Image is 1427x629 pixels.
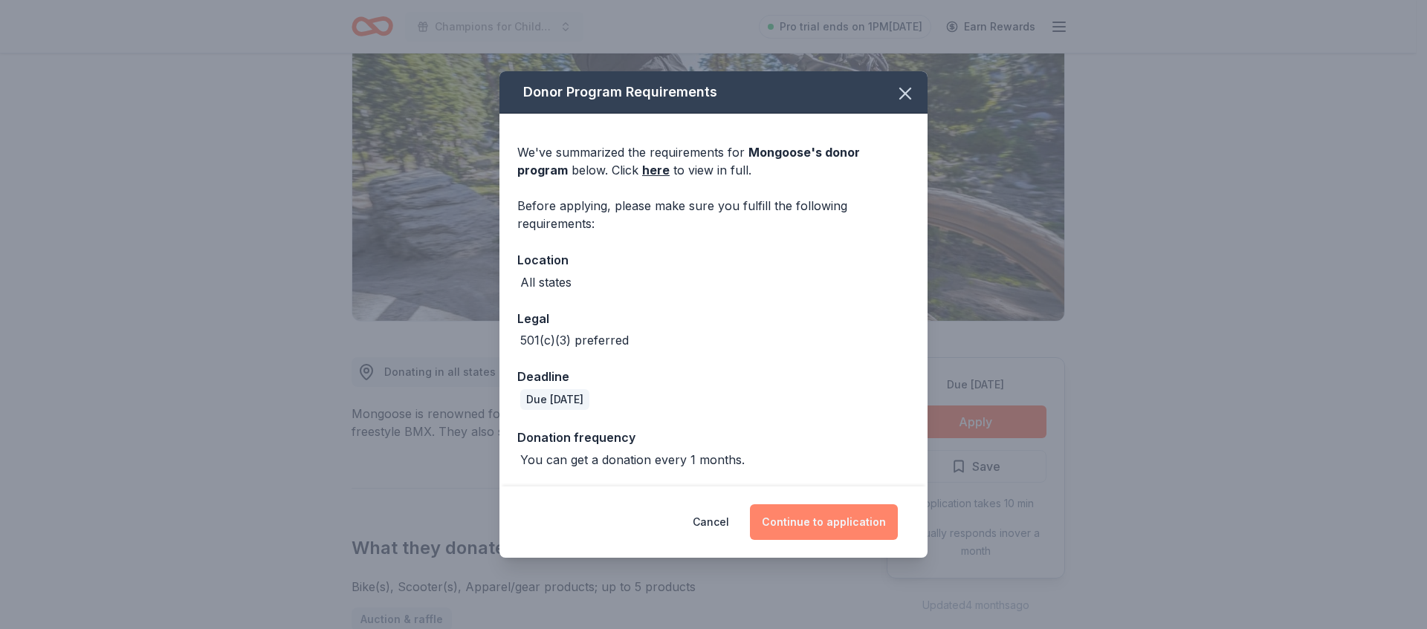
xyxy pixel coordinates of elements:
[520,451,745,469] div: You can get a donation every 1 months.
[693,504,729,540] button: Cancel
[642,161,670,179] a: here
[517,367,910,386] div: Deadline
[517,250,910,270] div: Location
[517,197,910,232] div: Before applying, please make sure you fulfill the following requirements:
[517,428,910,447] div: Donation frequency
[520,273,572,291] div: All states
[520,331,629,349] div: 501(c)(3) preferred
[517,309,910,328] div: Legal
[517,143,910,179] div: We've summarized the requirements for below. Click to view in full.
[499,71,928,114] div: Donor Program Requirements
[520,389,589,410] div: Due [DATE]
[750,504,898,540] button: Continue to application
